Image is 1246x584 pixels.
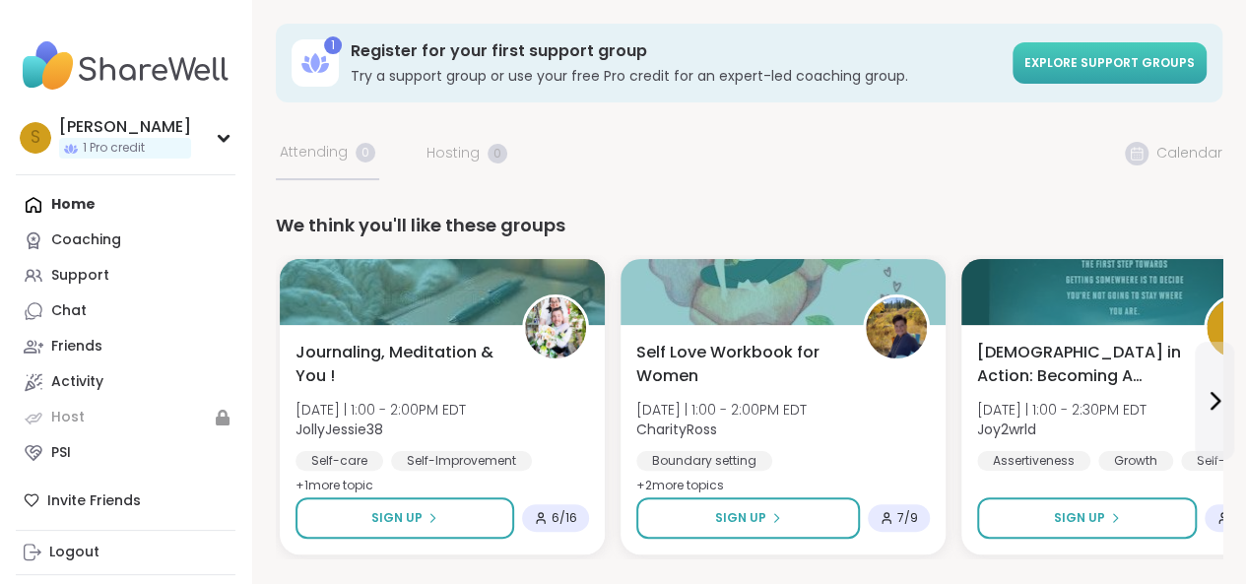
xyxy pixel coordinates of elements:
[83,140,145,157] span: 1 Pro credit
[16,293,235,329] a: Chat
[324,36,342,54] div: 1
[295,497,514,539] button: Sign Up
[51,443,71,463] div: PSI
[276,212,1222,239] div: We think you'll like these groups
[295,341,500,388] span: Journaling, Meditation & You !
[1098,451,1173,471] div: Growth
[51,266,109,286] div: Support
[1013,42,1207,84] a: Explore support groups
[51,230,121,250] div: Coaching
[16,435,235,471] a: PSI
[16,329,235,364] a: Friends
[351,66,1001,86] h3: Try a support group or use your free Pro credit for an expert-led coaching group.
[636,451,772,471] div: Boundary setting
[1054,509,1105,527] span: Sign Up
[59,116,191,138] div: [PERSON_NAME]
[51,301,87,321] div: Chat
[351,40,1001,62] h3: Register for your first support group
[295,420,383,439] b: JollyJessie38
[525,297,586,358] img: JollyJessie38
[16,258,235,293] a: Support
[636,400,807,420] span: [DATE] | 1:00 - 2:00PM EDT
[552,510,577,526] span: 6 / 16
[636,420,717,439] b: CharityRoss
[295,400,466,420] span: [DATE] | 1:00 - 2:00PM EDT
[16,535,235,570] a: Logout
[977,400,1147,420] span: [DATE] | 1:00 - 2:30PM EDT
[16,223,235,258] a: Coaching
[51,408,85,427] div: Host
[1024,54,1195,71] span: Explore support groups
[51,337,102,357] div: Friends
[866,297,927,358] img: CharityRoss
[49,543,99,562] div: Logout
[391,451,532,471] div: Self-Improvement
[897,510,918,526] span: 7 / 9
[977,420,1036,439] b: Joy2wrld
[31,125,40,151] span: S
[636,497,860,539] button: Sign Up
[977,451,1090,471] div: Assertiveness
[977,341,1182,388] span: [DEMOGRAPHIC_DATA] in Action: Becoming A Leader of Self
[16,32,235,100] img: ShareWell Nav Logo
[371,509,423,527] span: Sign Up
[16,400,235,435] a: Host
[715,509,766,527] span: Sign Up
[977,497,1197,539] button: Sign Up
[51,372,103,392] div: Activity
[16,364,235,400] a: Activity
[16,483,235,518] div: Invite Friends
[636,341,841,388] span: Self Love Workbook for Women
[295,451,383,471] div: Self-care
